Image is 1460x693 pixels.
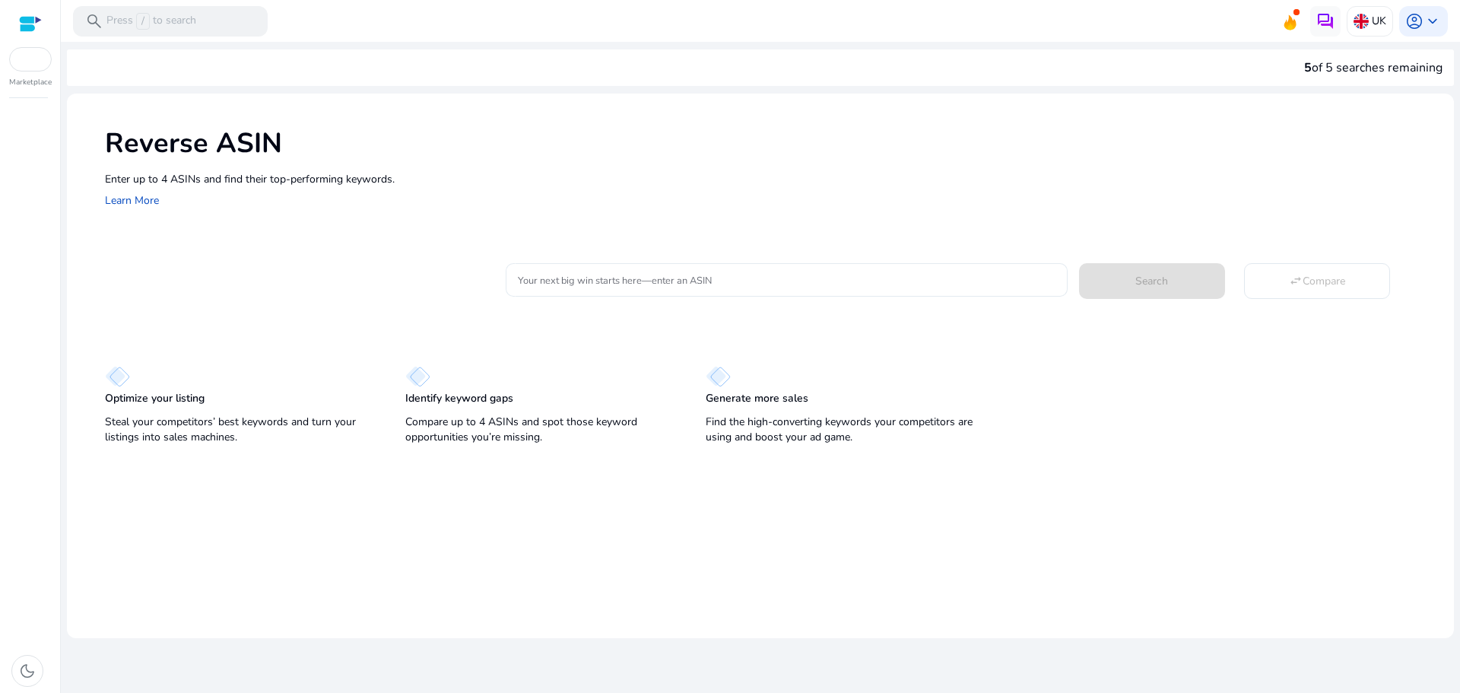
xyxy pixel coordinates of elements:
span: search [85,12,103,30]
img: uk.svg [1354,14,1369,29]
p: UK [1372,8,1386,34]
p: Optimize your listing [105,391,205,406]
p: Enter up to 4 ASINs and find their top-performing keywords. [105,171,1439,187]
p: Press to search [106,13,196,30]
a: Learn More [105,193,159,208]
span: 5 [1304,59,1312,76]
p: Marketplace [9,77,52,88]
p: Identify keyword gaps [405,391,513,406]
p: Compare up to 4 ASINs and spot those keyword opportunities you’re missing. [405,415,675,445]
span: / [136,13,150,30]
span: keyboard_arrow_down [1423,12,1442,30]
img: diamond.svg [405,366,430,387]
span: account_circle [1405,12,1423,30]
p: Find the high-converting keywords your competitors are using and boost your ad game. [706,415,976,445]
img: diamond.svg [706,366,731,387]
h1: Reverse ASIN [105,127,1439,160]
p: Generate more sales [706,391,808,406]
div: of 5 searches remaining [1304,59,1443,77]
img: diamond.svg [105,366,130,387]
span: dark_mode [18,662,36,680]
p: Steal your competitors’ best keywords and turn your listings into sales machines. [105,415,375,445]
